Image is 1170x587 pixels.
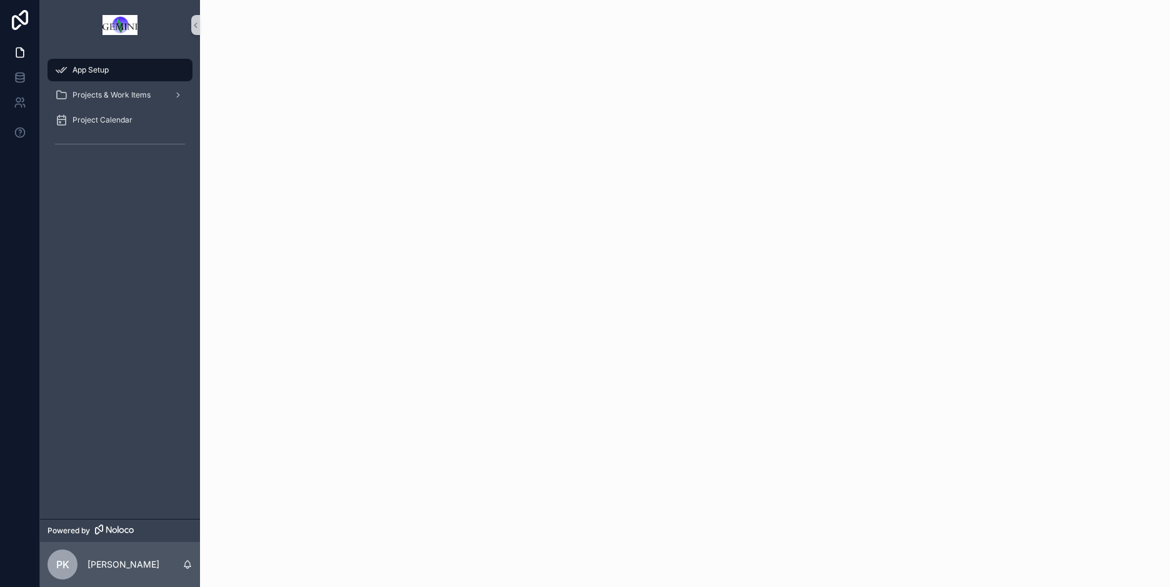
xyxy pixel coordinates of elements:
span: App Setup [72,65,109,75]
div: scrollable content [40,50,200,170]
a: App Setup [47,59,192,81]
a: Project Calendar [47,109,192,131]
span: Project Calendar [72,115,132,125]
a: Powered by [40,519,200,542]
span: PK [56,557,69,572]
span: Powered by [47,526,90,536]
a: Projects & Work Items [47,84,192,106]
p: [PERSON_NAME] [87,558,159,571]
span: Projects & Work Items [72,90,151,100]
img: App logo [102,15,138,35]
